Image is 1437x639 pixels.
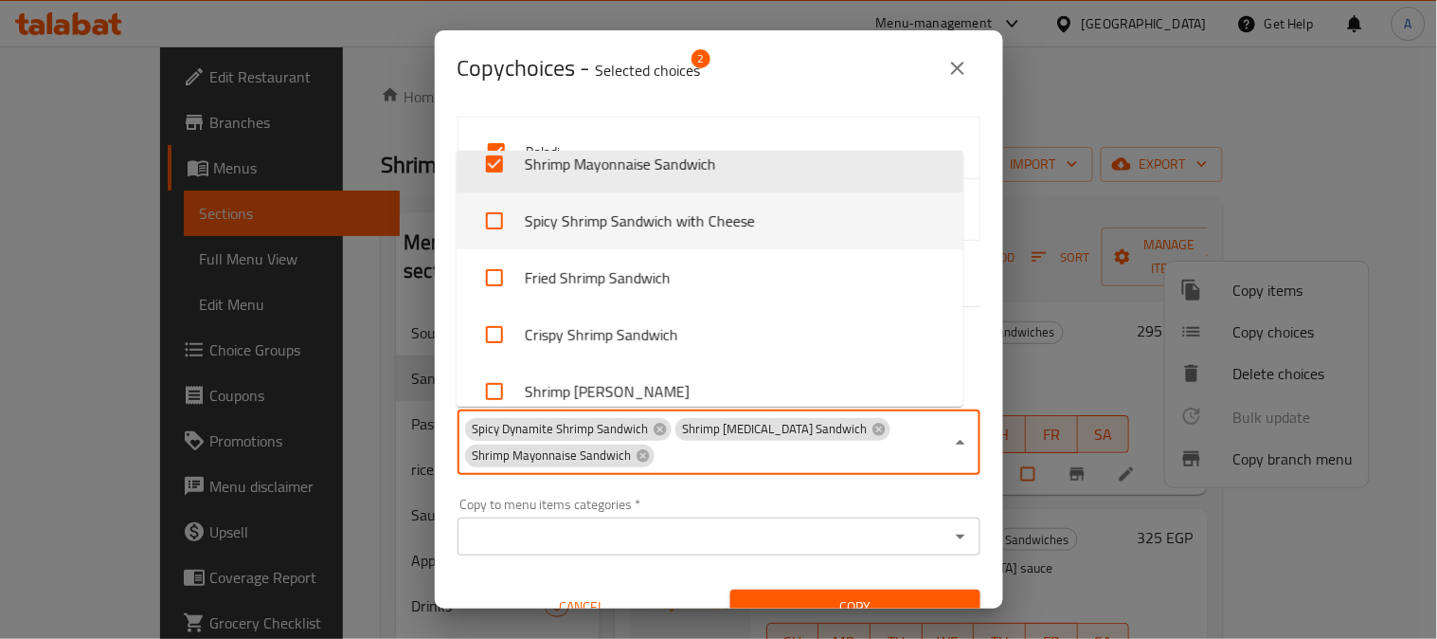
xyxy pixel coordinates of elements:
[675,420,875,438] span: Shrimp [MEDICAL_DATA] Sandwich
[596,59,701,82] p: Selected choices
[947,523,974,550] button: Open
[692,49,710,68] span: 2
[457,192,963,249] li: Spicy Shrimp Sandwich with Cheese
[527,140,964,164] span: Baladi
[730,590,980,625] button: Copy
[465,595,700,619] span: Cancel
[465,445,655,467] div: Shrimp Mayonnaise Sandwich
[457,363,963,420] li: Shrimp [PERSON_NAME]
[465,418,672,441] div: Spicy Dynamite Shrimp Sandwich
[458,590,708,625] button: Cancel
[465,420,656,438] span: Spicy Dynamite Shrimp Sandwich
[745,595,965,619] span: Copy
[675,418,890,441] div: Shrimp [MEDICAL_DATA] Sandwich
[458,46,701,89] span: Copy choices -
[457,136,963,192] li: Shrimp Mayonnaise Sandwich
[947,429,974,456] button: Close
[935,46,980,91] button: close
[465,447,639,465] span: Shrimp Mayonnaise Sandwich
[457,306,963,363] li: Crispy Shrimp Sandwich
[457,249,963,306] li: Fried Shrimp Sandwich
